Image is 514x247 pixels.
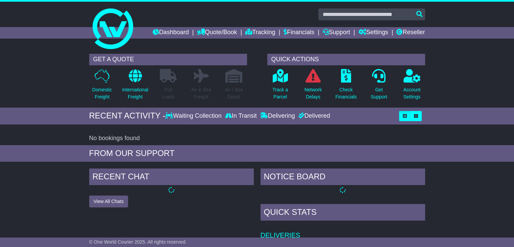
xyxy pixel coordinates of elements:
[89,111,166,121] div: RECENT ACTIVITY -
[359,27,388,39] a: Settings
[245,27,275,39] a: Tracking
[165,112,223,120] div: Waiting Collection
[370,69,388,104] a: GetSupport
[122,69,148,104] a: InternationalFreight
[335,69,357,104] a: CheckFinancials
[89,149,425,158] div: FROM OUR SUPPORT
[197,27,237,39] a: Quote/Book
[323,27,350,39] a: Support
[261,222,425,240] td: Deliveries
[89,239,187,245] span: © One World Courier 2025. All rights reserved.
[403,69,421,104] a: AccountSettings
[259,112,297,120] div: Delivering
[267,54,425,65] div: QUICK ACTIONS
[89,54,247,65] div: GET A QUOTE
[396,27,425,39] a: Reseller
[160,86,177,100] p: Full Loads
[272,86,288,100] p: Track a Parcel
[336,86,357,100] p: Check Financials
[304,86,322,100] p: Network Delays
[89,135,425,142] div: No bookings found
[403,86,421,100] p: Account Settings
[297,112,330,120] div: Delivered
[153,27,189,39] a: Dashboard
[261,204,425,222] div: Quick Stats
[89,196,128,207] button: View All Chats
[284,27,314,39] a: Financials
[371,86,387,100] p: Get Support
[304,69,322,104] a: NetworkDelays
[223,112,259,120] div: In Transit
[92,69,112,104] a: DomesticFreight
[261,169,425,187] div: NOTICE BOARD
[89,169,254,187] div: RECENT CHAT
[225,86,243,100] p: Air / Sea Depot
[92,86,112,100] p: Domestic Freight
[191,86,211,100] p: Air & Sea Freight
[122,86,148,100] p: International Freight
[272,69,288,104] a: Track aParcel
